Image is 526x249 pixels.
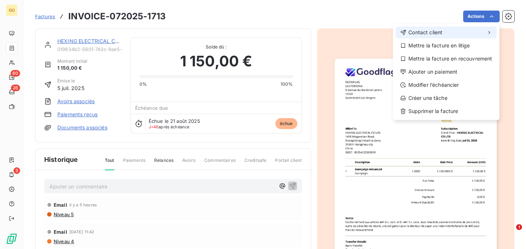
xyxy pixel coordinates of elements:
[396,92,497,104] div: Créer une tâche
[393,24,500,120] div: Actions
[396,66,497,78] div: Ajouter un paiement
[396,53,497,65] div: Mettre la facture en recouvrement
[501,224,519,242] iframe: Intercom live chat
[396,40,497,51] div: Mettre la facture en litige
[396,105,497,117] div: Supprimer la facture
[516,224,522,230] span: 1
[396,79,497,91] div: Modifier l’échéancier
[408,29,442,36] span: Contact client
